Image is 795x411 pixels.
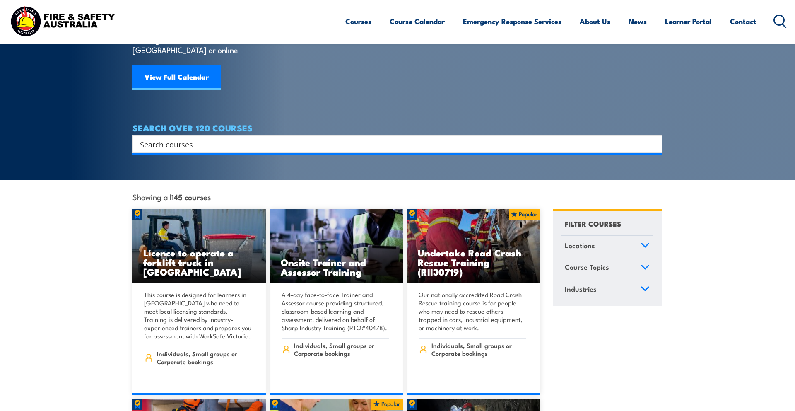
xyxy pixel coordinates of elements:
a: Contact [730,10,756,32]
a: Course Calendar [390,10,445,32]
img: Road Crash Rescue Training [407,209,540,284]
input: Search input [140,138,644,150]
h4: SEARCH OVER 120 COURSES [132,123,662,132]
p: Our nationally accredited Road Crash Rescue training course is for people who may need to rescue ... [419,290,526,332]
a: News [629,10,647,32]
p: This course is designed for learners in [GEOGRAPHIC_DATA] who need to meet local licensing standa... [144,290,252,340]
a: Locations [561,236,653,257]
span: Locations [565,240,595,251]
span: Individuals, Small groups or Corporate bookings [294,341,389,357]
span: Individuals, Small groups or Corporate bookings [157,350,252,365]
img: Licence to operate a forklift truck Training [132,209,266,284]
h3: Onsite Trainer and Assessor Training [281,257,393,276]
h4: FILTER COURSES [565,218,621,229]
button: Search magnifier button [648,138,660,150]
span: Showing all [132,192,211,201]
span: Individuals, Small groups or Corporate bookings [431,341,526,357]
span: Industries [565,283,597,295]
strong: 145 courses [171,191,211,202]
img: Safety For Leaders [270,209,403,284]
span: Course Topics [565,261,609,273]
h3: Licence to operate a forklift truck in [GEOGRAPHIC_DATA] [143,248,255,276]
p: Find a course thats right for you and your team. We can train on your worksite, in our training c... [132,15,284,55]
p: A 4-day face-to-face Trainer and Assessor course providing structured, classroom-based learning a... [282,290,389,332]
a: View Full Calendar [132,65,221,90]
a: Course Topics [561,257,653,279]
h3: Undertake Road Crash Rescue Training (RII30719) [418,248,530,276]
a: Undertake Road Crash Rescue Training (RII30719) [407,209,540,284]
a: Onsite Trainer and Assessor Training [270,209,403,284]
a: Industries [561,279,653,301]
a: Learner Portal [665,10,712,32]
form: Search form [142,138,646,150]
a: Emergency Response Services [463,10,561,32]
a: About Us [580,10,610,32]
a: Licence to operate a forklift truck in [GEOGRAPHIC_DATA] [132,209,266,284]
a: Courses [345,10,371,32]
